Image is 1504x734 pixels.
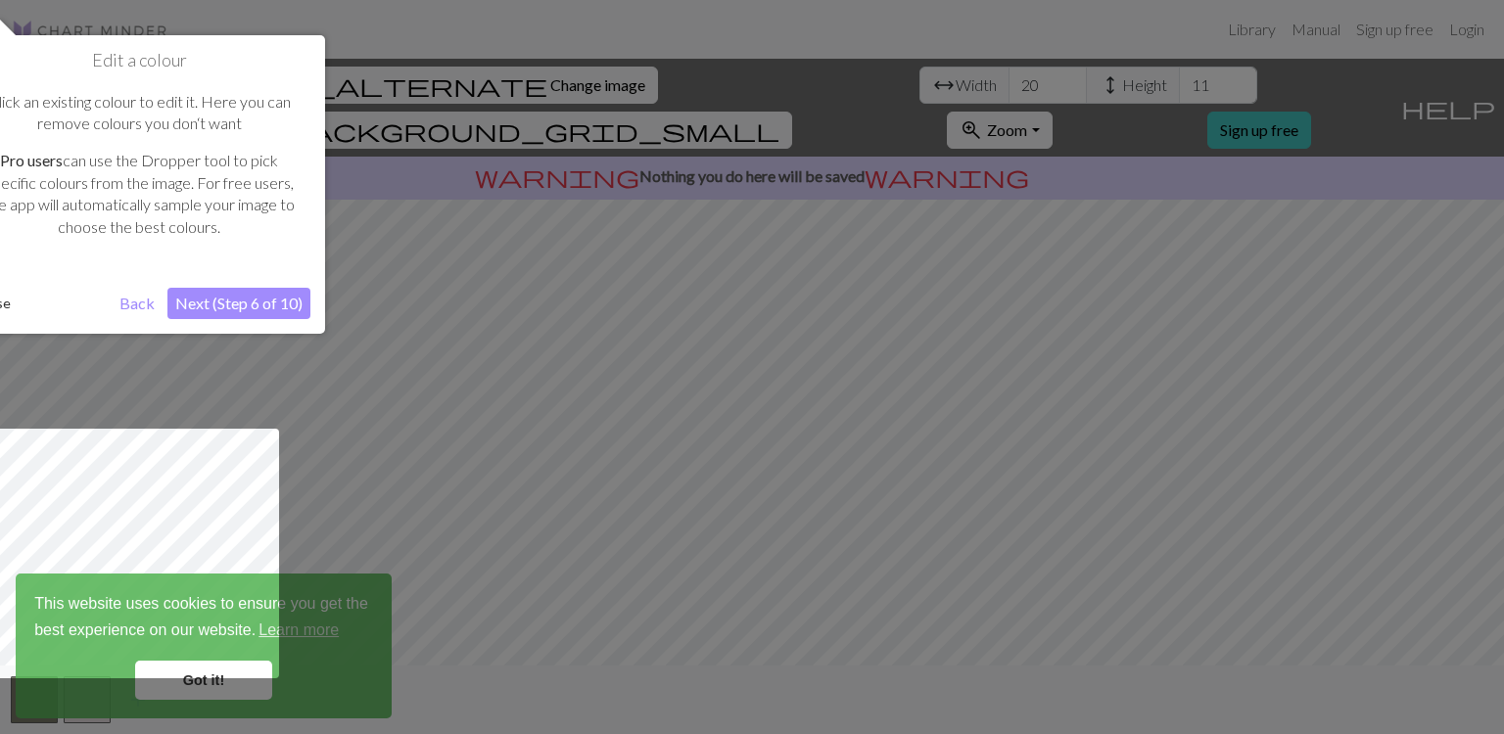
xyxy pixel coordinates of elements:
[167,288,310,319] button: Next (Step 6 of 10)
[112,288,163,319] button: Back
